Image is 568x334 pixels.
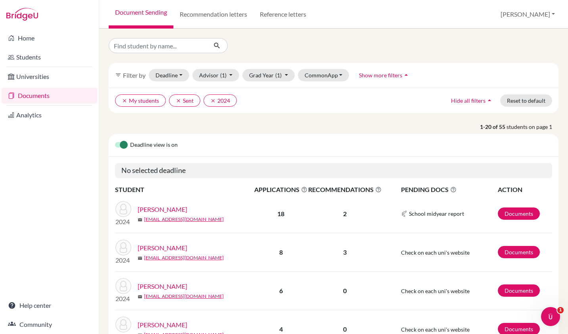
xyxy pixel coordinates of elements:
[485,96,493,104] i: arrow_drop_up
[138,320,187,330] a: [PERSON_NAME]
[176,98,181,104] i: clear
[279,287,283,294] b: 6
[138,243,187,253] a: [PERSON_NAME]
[109,38,207,53] input: Find student by name...
[279,325,283,333] b: 4
[115,94,166,107] button: clearMy students
[541,307,560,326] iframe: Intercom live chat
[138,294,142,299] span: mail
[2,298,97,313] a: Help center
[115,72,121,78] i: filter_list
[138,205,187,214] a: [PERSON_NAME]
[115,255,131,265] p: 2024
[498,246,540,258] a: Documents
[2,107,97,123] a: Analytics
[444,94,500,107] button: Hide all filtersarrow_drop_up
[401,249,470,256] span: Check on each uni's website
[254,185,307,194] span: APPLICATIONS
[497,7,558,22] button: [PERSON_NAME]
[557,307,564,313] span: 1
[409,209,464,218] span: School midyear report
[498,284,540,297] a: Documents
[352,69,417,81] button: Show more filtersarrow_drop_up
[279,248,283,256] b: 8
[497,184,552,195] th: ACTION
[308,209,382,219] p: 2
[115,294,131,303] p: 2024
[138,282,187,291] a: [PERSON_NAME]
[401,185,497,194] span: PENDING DOCS
[308,185,382,194] span: RECOMMENDATIONS
[2,88,97,104] a: Documents
[2,69,97,84] a: Universities
[275,72,282,79] span: (1)
[402,71,410,79] i: arrow_drop_up
[138,217,142,222] span: mail
[130,140,178,150] span: Deadline view is on
[115,184,254,195] th: STUDENT
[115,201,131,217] img: Aggarwal, Ishaan
[123,71,146,79] span: Filter by
[115,317,131,332] img: Ammiche, Rahma
[115,278,131,294] img: Al Rawashdeh, Salim
[2,30,97,46] a: Home
[203,94,237,107] button: clear2024
[192,69,240,81] button: Advisor(1)
[308,324,382,334] p: 0
[115,163,552,178] h5: No selected deadline
[2,317,97,332] a: Community
[500,94,552,107] button: Reset to default
[359,72,402,79] span: Show more filters
[308,248,382,257] p: 3
[169,94,200,107] button: clearSent
[144,293,224,300] a: [EMAIL_ADDRESS][DOMAIN_NAME]
[401,326,470,333] span: Check on each uni's website
[498,207,540,220] a: Documents
[149,69,189,81] button: Deadline
[144,254,224,261] a: [EMAIL_ADDRESS][DOMAIN_NAME]
[115,240,131,255] img: Almheiri, Hessa
[220,72,226,79] span: (1)
[6,8,38,21] img: Bridge-U
[401,211,407,217] img: Common App logo
[115,217,131,227] p: 2024
[451,97,485,104] span: Hide all filters
[480,123,507,131] strong: 1-20 of 55
[210,98,216,104] i: clear
[308,286,382,296] p: 0
[298,69,349,81] button: CommonApp
[138,256,142,261] span: mail
[2,49,97,65] a: Students
[144,216,224,223] a: [EMAIL_ADDRESS][DOMAIN_NAME]
[242,69,295,81] button: Grad Year(1)
[401,288,470,294] span: Check on each uni's website
[507,123,558,131] span: students on page 1
[277,210,284,217] b: 18
[122,98,127,104] i: clear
